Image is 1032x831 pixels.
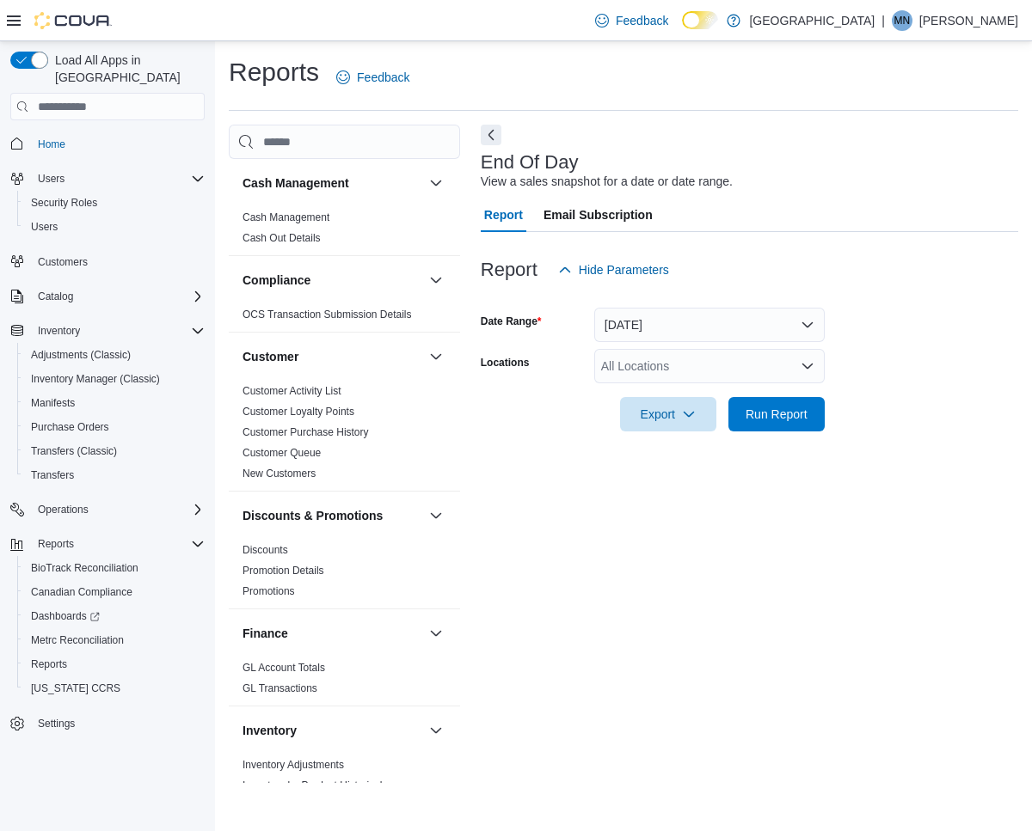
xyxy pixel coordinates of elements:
[243,681,317,695] span: GL Transactions
[243,348,298,365] h3: Customer
[31,444,117,458] span: Transfers (Classic)
[31,499,205,520] span: Operations
[426,505,446,526] button: Discounts & Promotions
[481,260,537,280] h3: Report
[24,441,205,461] span: Transfers (Classic)
[17,676,212,700] button: [US_STATE] CCRS
[682,29,683,30] span: Dark Mode
[229,304,460,332] div: Compliance
[3,284,212,309] button: Catalog
[329,60,416,95] a: Feedback
[38,537,74,551] span: Reports
[229,540,460,608] div: Discounts & Promotions
[243,507,422,524] button: Discounts & Promotions
[481,125,501,145] button: Next
[243,585,295,597] a: Promotions
[3,711,212,736] button: Settings
[17,415,212,439] button: Purchase Orders
[3,498,212,522] button: Operations
[24,558,205,578] span: BioTrack Reconciliation
[31,132,205,154] span: Home
[31,420,109,434] span: Purchase Orders
[243,625,422,642] button: Finance
[630,397,706,431] span: Export
[24,582,139,602] a: Canadian Compliance
[17,604,212,628] a: Dashboards
[31,321,205,341] span: Inventory
[24,630,131,651] a: Metrc Reconciliation
[24,393,82,413] a: Manifests
[31,713,82,734] a: Settings
[749,10,875,31] p: [GEOGRAPHIC_DATA]
[17,343,212,367] button: Adjustments (Classic)
[426,346,446,367] button: Customer
[3,532,212,556] button: Reports
[243,565,324,577] a: Promotion Details
[24,654,205,675] span: Reports
[24,465,81,486] a: Transfers
[48,52,205,86] span: Load All Apps in [GEOGRAPHIC_DATA]
[3,319,212,343] button: Inventory
[243,625,288,642] h3: Finance
[243,309,412,321] a: OCS Transaction Submission Details
[481,173,733,191] div: View a sales snapshot for a date or date range.
[3,131,212,156] button: Home
[243,661,325,675] span: GL Account Totals
[3,249,212,274] button: Customers
[481,356,530,370] label: Locations
[24,393,205,413] span: Manifests
[24,345,205,365] span: Adjustments (Classic)
[243,779,383,791] a: Inventory by Product Historical
[243,758,344,772] span: Inventory Adjustments
[31,321,87,341] button: Inventory
[243,211,329,224] span: Cash Management
[881,10,885,31] p: |
[243,308,412,321] span: OCS Transaction Submission Details
[31,712,205,734] span: Settings
[243,385,341,397] a: Customer Activity List
[24,441,124,461] a: Transfers (Classic)
[243,272,310,289] h3: Compliance
[481,152,579,173] h3: End Of Day
[746,406,808,423] span: Run Report
[243,467,316,480] span: New Customers
[38,503,89,516] span: Operations
[24,630,205,651] span: Metrc Reconciliation
[243,405,354,419] span: Customer Loyalty Points
[24,217,64,237] a: Users
[892,10,912,31] div: Mike Noonan
[243,722,422,739] button: Inventory
[243,543,288,557] span: Discounts
[481,315,542,328] label: Date Range
[243,174,422,192] button: Cash Management
[426,270,446,290] button: Compliance
[38,172,64,186] span: Users
[243,406,354,418] a: Customer Loyalty Points
[243,272,422,289] button: Compliance
[31,251,205,272] span: Customers
[10,124,205,780] nav: Complex example
[31,372,160,386] span: Inventory Manager (Classic)
[243,426,369,438] a: Customer Purchase History
[243,348,422,365] button: Customer
[682,11,718,29] input: Dark Mode
[243,447,321,459] a: Customer Queue
[24,417,116,437] a: Purchase Orders
[243,682,317,694] a: GL Transactions
[426,173,446,193] button: Cash Management
[243,507,383,524] h3: Discounts & Promotions
[544,198,653,232] span: Email Subscription
[24,678,127,699] a: [US_STATE] CCRS
[3,167,212,191] button: Users
[243,467,316,480] a: New Customers
[24,606,205,626] span: Dashboards
[17,463,212,487] button: Transfers
[31,468,74,482] span: Transfers
[229,381,460,491] div: Customer
[17,556,212,580] button: BioTrack Reconciliation
[24,369,167,389] a: Inventory Manager (Classic)
[31,534,81,554] button: Reports
[17,580,212,604] button: Canadian Compliance
[551,253,676,287] button: Hide Parameters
